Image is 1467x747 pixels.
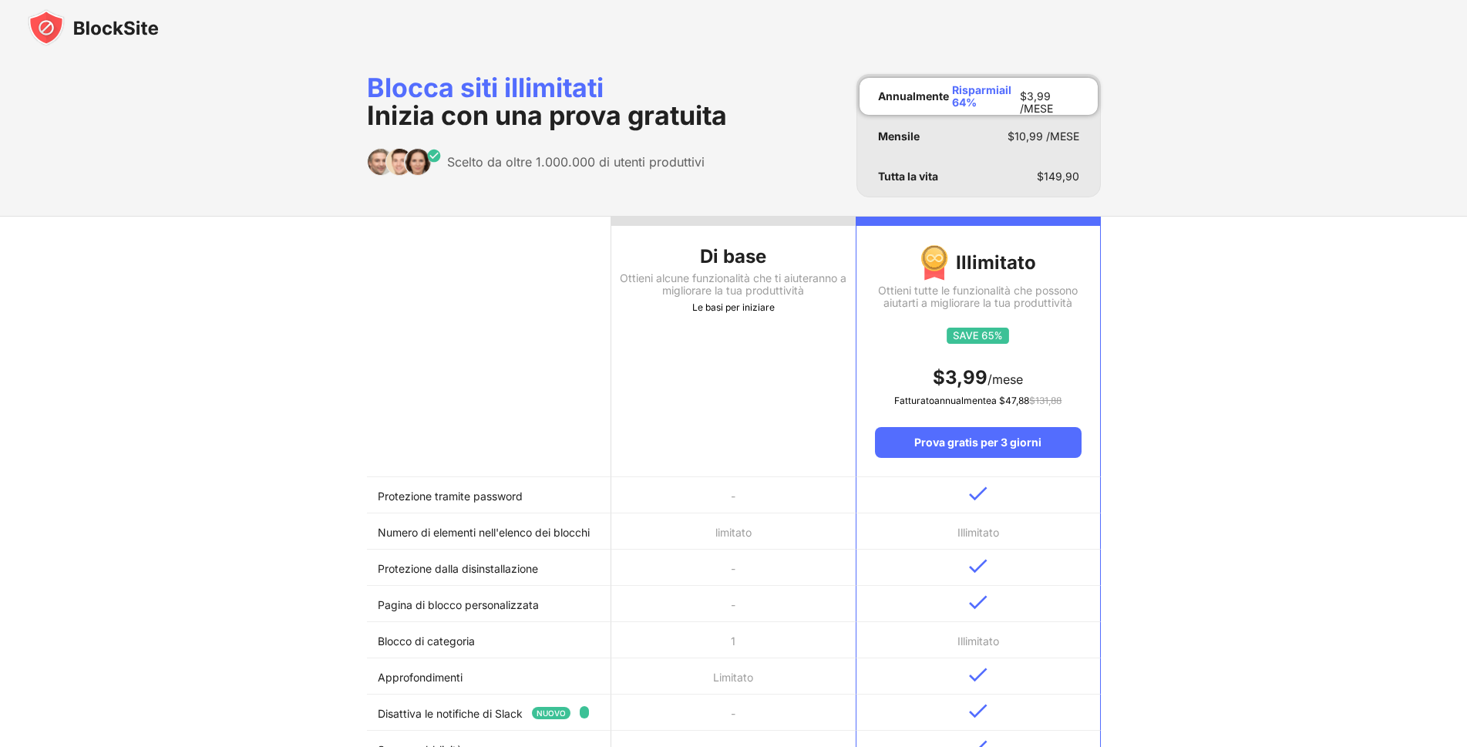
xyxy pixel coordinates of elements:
font: 1 [731,634,735,648]
font: - [731,562,735,575]
font: $ [1029,395,1035,406]
font: annualmente [934,395,991,406]
font: - [731,707,735,720]
font: $ [1037,170,1044,183]
font: Inizia con una prova gratuita [367,99,727,131]
font: Limitato [713,671,753,684]
font: Di base [700,245,766,268]
font: $ [999,395,1005,406]
img: medaglia img-premium [920,244,948,281]
font: 10,99 /MESE [1014,130,1079,143]
font: 3,99 [945,366,988,389]
font: - [731,598,735,611]
font: Protezione tramite password [378,490,523,503]
font: - [731,490,735,503]
font: Fatturato [894,395,934,406]
font: a [991,395,997,406]
font: Annualmente [878,89,949,103]
font: $ [1020,89,1027,103]
font: Scelto da oltre 1.000.000 di utenti produttivi [447,154,705,170]
img: trusted-by.svg [367,148,442,176]
font: % [966,96,977,109]
font: Blocco di categoria [378,634,475,648]
font: Pagina di blocco personalizzata [378,598,539,611]
font: 149,90 [1044,170,1079,183]
img: v-blue.svg [969,595,988,610]
font: 131,88 [1035,395,1062,406]
font: Blocca siti illimitati [367,72,604,103]
font: Illimitato [956,251,1036,274]
font: Le basi per iniziare [692,301,775,313]
font: Protezione dalla disinstallazione [378,562,538,575]
font: Mensile [878,130,920,143]
font: Ottieni alcune funzionalità che ti aiuteranno a migliorare la tua produttività [620,271,846,297]
font: /mese [988,372,1023,387]
font: Risparmia [952,83,1005,96]
font: Numero di elementi nell'elenco dei blocchi [378,526,590,539]
font: Tutta la vita [878,170,938,183]
font: Disattiva le notifiche di Slack [378,707,523,720]
font: Illimitato [957,526,999,539]
img: v-blue.svg [969,704,988,718]
font: Prova gratis per 3 giorni [914,436,1041,449]
font: 47,88 [1005,395,1029,406]
img: blocksite-icon-black.svg [28,9,159,46]
font: NUOVO [537,708,566,718]
font: $ [933,366,945,389]
font: $ [1008,130,1014,143]
img: v-blue.svg [969,559,988,574]
img: save65.svg [947,328,1009,344]
font: Ottieni tutte le funzionalità che possono aiutarti a migliorare la tua produttività [878,284,1078,309]
font: Illimitato [957,634,999,648]
img: v-blue.svg [969,486,988,501]
font: il 64 [952,83,1011,109]
font: Approfondimenti [378,671,463,684]
img: v-blue.svg [969,668,988,682]
font: 3,99 /MESE [1020,89,1053,115]
font: limitato [715,526,752,539]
